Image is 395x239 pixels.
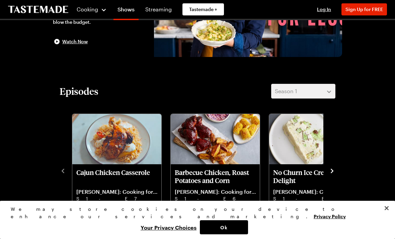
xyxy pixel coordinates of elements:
[200,220,248,234] button: Ok
[275,87,297,95] span: Season 1
[314,213,346,219] a: More information about your privacy, opens in a new tab
[62,38,88,45] span: Watch Now
[72,112,170,229] div: 1 / 7
[72,114,161,164] img: Cajun Chicken Casserole
[273,188,354,195] p: [PERSON_NAME]: Cooking for Less
[189,6,217,13] span: Tastemade +
[72,114,161,228] div: Cajun Chicken Casserole
[76,168,157,184] p: Cajun Chicken Casserole
[273,168,354,224] a: No Churn Ice Cream Delight
[77,6,98,12] span: Cooking
[60,85,98,97] h2: Episodes
[269,114,358,228] div: No Churn Ice Cream Delight
[345,6,383,12] span: Sign Up for FREE
[171,114,260,228] div: Barbecue Chicken, Roast Potatoes and Corn
[379,201,394,216] button: Close
[182,3,224,15] a: Tastemade +
[269,114,358,164] img: No Churn Ice Cream Delight
[175,168,256,224] a: Barbecue Chicken, Roast Potatoes and Corn
[175,188,256,195] p: [PERSON_NAME]: Cooking for Less
[11,205,379,220] div: We may store cookies on your device to enhance our services and marketing.
[273,168,354,184] p: No Churn Ice Cream Delight
[175,195,256,202] p: S1 - E6
[273,195,354,202] p: S1 - E5
[170,112,268,229] div: 2 / 7
[329,166,335,174] button: navigate to next item
[113,1,139,20] a: Shows
[76,1,107,17] button: Cooking
[341,3,387,15] button: Sign Up for FREE
[137,220,200,234] button: Your Privacy Choices
[8,6,68,13] a: To Tastemade Home Page
[76,188,157,195] p: [PERSON_NAME]: Cooking for Less
[76,195,157,202] p: S1 - E7
[271,84,335,99] button: Season 1
[175,168,256,184] p: Barbecue Chicken, Roast Potatoes and Corn
[268,112,367,229] div: 3 / 7
[317,6,331,12] span: Log In
[311,6,337,13] button: Log In
[76,168,157,224] a: Cajun Chicken Casserole
[60,166,66,174] button: navigate to previous item
[171,114,260,164] img: Barbecue Chicken, Roast Potatoes and Corn
[11,205,379,234] div: Privacy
